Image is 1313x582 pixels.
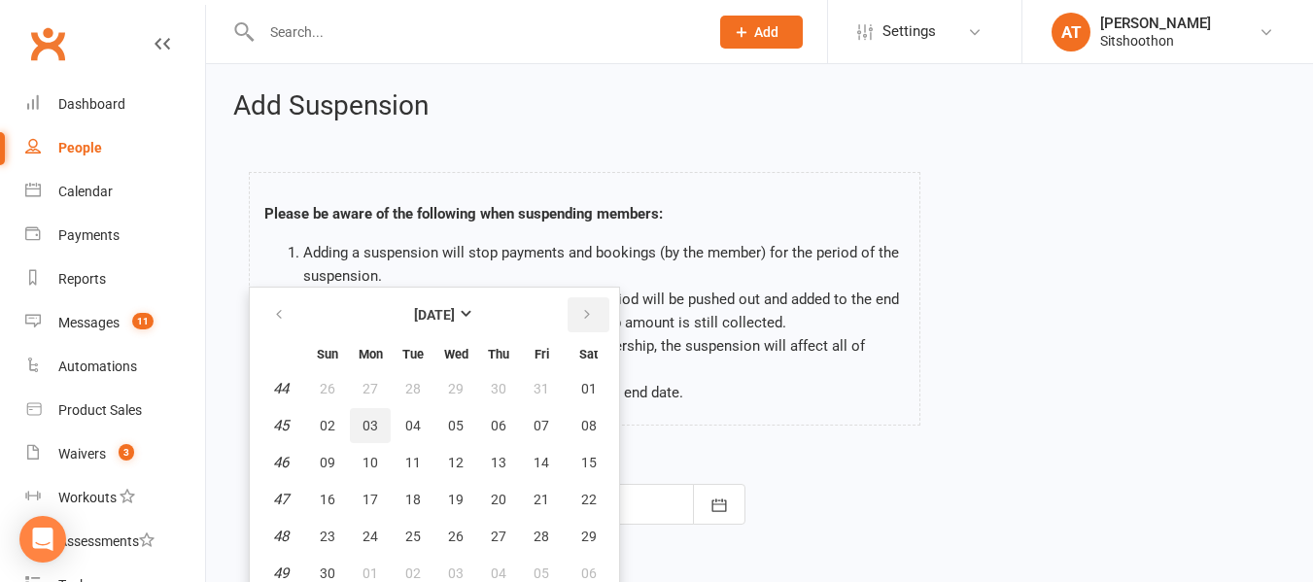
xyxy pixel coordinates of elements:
em: 48 [273,528,289,545]
small: Wednesday [444,347,468,361]
button: 31 [521,371,562,406]
em: 47 [273,491,289,508]
button: 25 [393,519,433,554]
span: 08 [581,418,597,433]
button: 08 [564,408,613,443]
button: 05 [435,408,476,443]
span: 20 [491,492,506,507]
a: Automations [25,345,205,389]
span: 3 [119,444,134,461]
small: Monday [359,347,383,361]
span: 27 [491,529,506,544]
span: 02 [320,418,335,433]
button: 24 [350,519,391,554]
button: 18 [393,482,433,517]
button: 13 [478,445,519,480]
button: 11 [393,445,433,480]
span: 30 [491,381,506,396]
span: Settings [882,10,936,53]
input: Search... [256,18,695,46]
div: People [58,140,102,155]
button: 10 [350,445,391,480]
span: 03 [363,418,378,433]
span: 18 [405,492,421,507]
button: 30 [478,371,519,406]
span: 19 [448,492,464,507]
span: 23 [320,529,335,544]
span: 13 [491,455,506,470]
span: 03 [448,565,464,581]
div: Workouts [58,490,117,505]
button: 15 [564,445,613,480]
div: Open Intercom Messenger [19,516,66,563]
button: 23 [307,519,348,554]
span: 01 [581,381,597,396]
em: 44 [273,380,289,397]
span: 12 [448,455,464,470]
span: 15 [581,455,597,470]
span: 04 [405,418,421,433]
span: 11 [405,455,421,470]
div: Assessments [58,533,155,549]
span: 02 [405,565,421,581]
span: 27 [363,381,378,396]
a: Clubworx [23,19,72,68]
button: 04 [393,408,433,443]
span: 05 [534,565,549,581]
small: Thursday [488,347,509,361]
span: 28 [405,381,421,396]
button: 12 [435,445,476,480]
small: Saturday [579,347,598,361]
button: 28 [521,519,562,554]
span: 28 [534,529,549,544]
button: 22 [564,482,613,517]
span: 07 [534,418,549,433]
button: Add [720,16,803,49]
strong: [DATE] [414,307,455,323]
span: 05 [448,418,464,433]
span: 26 [448,529,464,544]
span: 21 [534,492,549,507]
a: Product Sales [25,389,205,432]
span: 16 [320,492,335,507]
button: 16 [307,482,348,517]
button: 26 [435,519,476,554]
button: 09 [307,445,348,480]
div: Sitshoothon [1100,32,1211,50]
span: 01 [363,565,378,581]
div: AT [1052,13,1090,51]
h2: Add Suspension [233,91,1286,121]
li: Adding a suspension will stop payments and bookings (by the member) for the period of the suspens... [303,241,905,288]
div: Payments [58,227,120,243]
button: 19 [435,482,476,517]
button: 27 [350,371,391,406]
span: 11 [132,313,154,329]
div: Product Sales [58,402,142,418]
div: Dashboard [58,96,125,112]
em: 46 [273,454,289,471]
span: 31 [534,381,549,396]
button: 29 [435,371,476,406]
span: 10 [363,455,378,470]
span: 04 [491,565,506,581]
span: Add [754,24,778,40]
strong: Please be aware of the following when suspending members: [264,205,663,223]
button: 28 [393,371,433,406]
a: Workouts [25,476,205,520]
div: Automations [58,359,137,374]
div: Calendar [58,184,113,199]
small: Friday [535,347,549,361]
span: 29 [581,529,597,544]
button: 07 [521,408,562,443]
small: Sunday [317,347,338,361]
button: 02 [307,408,348,443]
a: Assessments [25,520,205,564]
a: Reports [25,257,205,301]
button: 26 [307,371,348,406]
a: Dashboard [25,83,205,126]
span: 06 [491,418,506,433]
button: 14 [521,445,562,480]
span: 26 [320,381,335,396]
em: 45 [273,417,289,434]
span: 14 [534,455,549,470]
